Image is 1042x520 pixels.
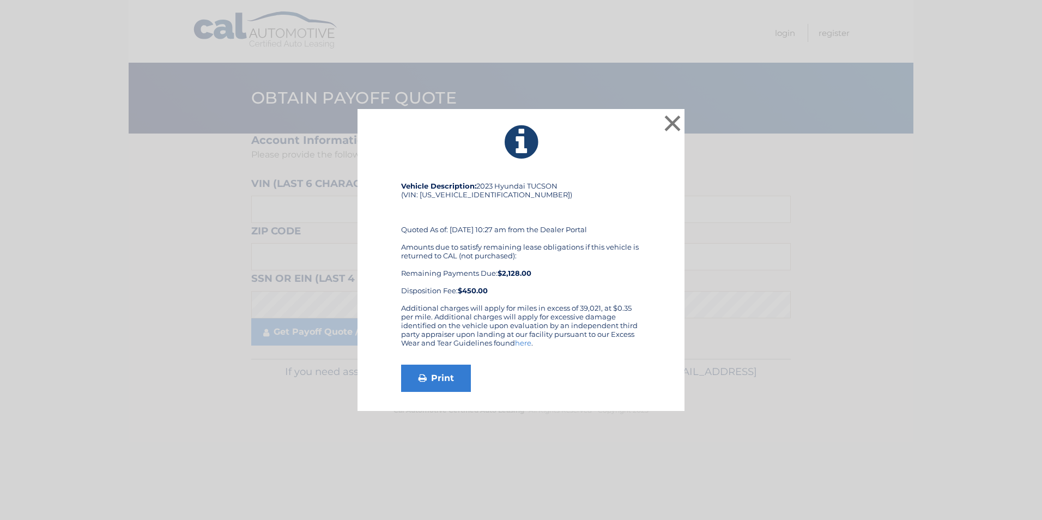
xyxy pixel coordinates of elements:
strong: $450.00 [458,286,488,295]
button: × [662,112,683,134]
div: Amounts due to satisfy remaining lease obligations if this vehicle is returned to CAL (not purcha... [401,243,641,295]
div: Additional charges will apply for miles in excess of 39,021, at $0.35 per mile. Additional charge... [401,304,641,356]
a: Print [401,365,471,392]
a: here [515,338,531,347]
div: 2023 Hyundai TUCSON (VIN: [US_VEHICLE_IDENTIFICATION_NUMBER]) Quoted As of: [DATE] 10:27 am from ... [401,182,641,304]
b: $2,128.00 [498,269,531,277]
strong: Vehicle Description: [401,182,476,190]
